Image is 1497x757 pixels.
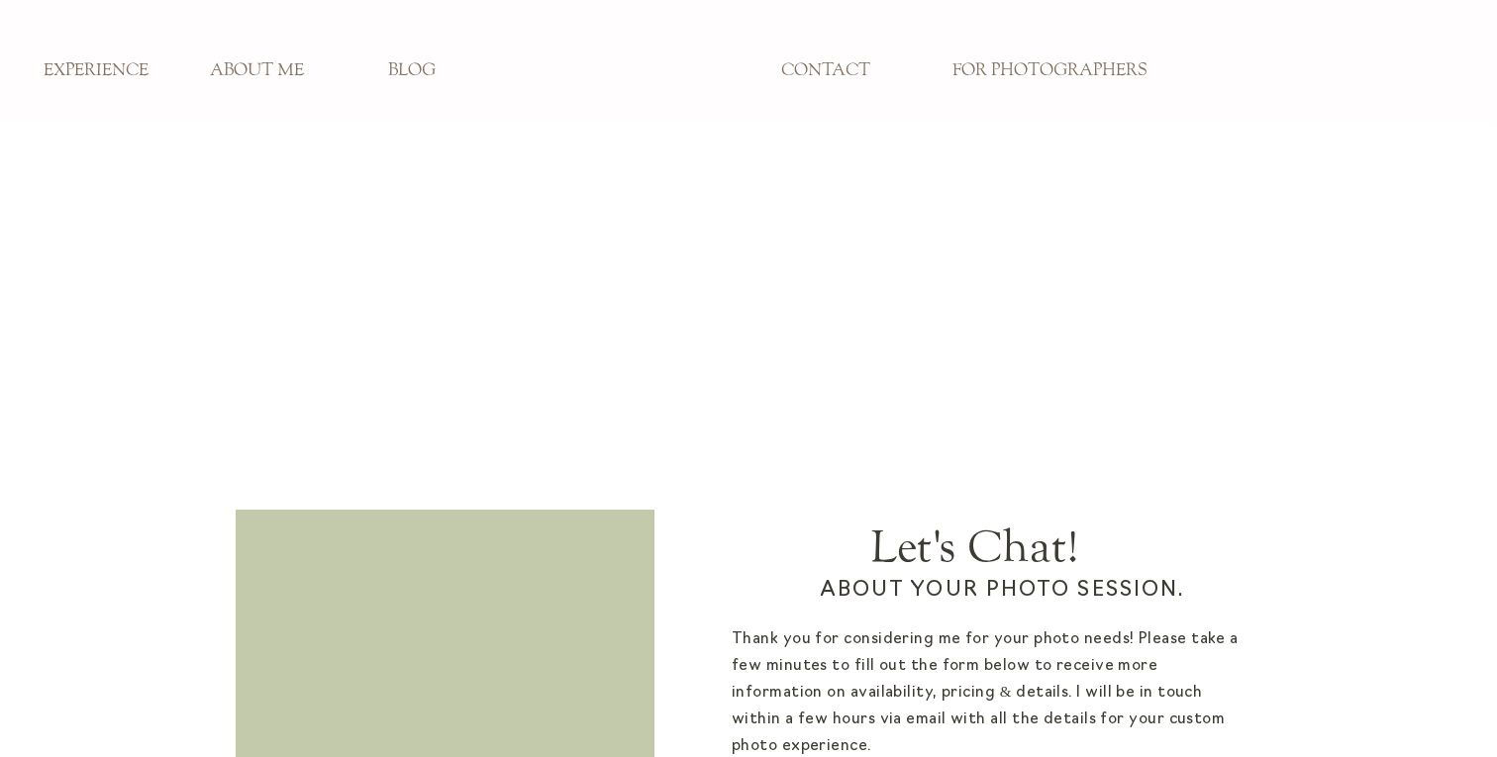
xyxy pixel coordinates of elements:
a: EXPERIENCE [31,60,161,82]
a: FOR PHOTOGRAPHERS [938,60,1160,82]
a: CONTACT [760,60,891,82]
a: ABOUT ME [191,60,322,82]
a: BLOG [347,60,477,82]
h2: Let's Chat! [687,522,1261,567]
p: About your photo session. [771,575,1233,620]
